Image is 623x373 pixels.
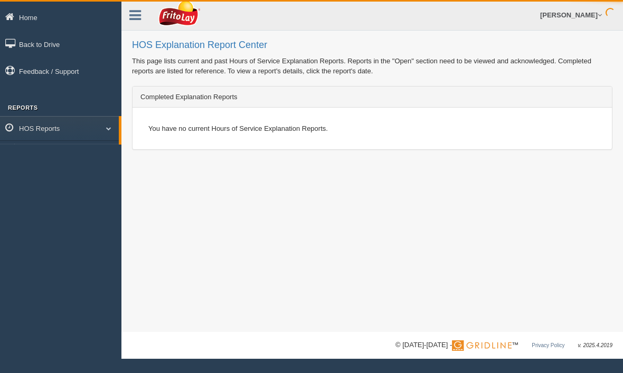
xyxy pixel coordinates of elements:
a: HOS Explanation Report Center [19,144,119,162]
h2: HOS Explanation Report Center [132,40,612,51]
span: v. 2025.4.2019 [578,342,612,348]
div: © [DATE]-[DATE] - ™ [395,340,612,351]
img: Gridline [452,340,512,351]
div: You have no current Hours of Service Explanation Reports. [140,116,604,141]
div: Completed Explanation Reports [133,87,612,108]
a: Privacy Policy [532,342,564,348]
